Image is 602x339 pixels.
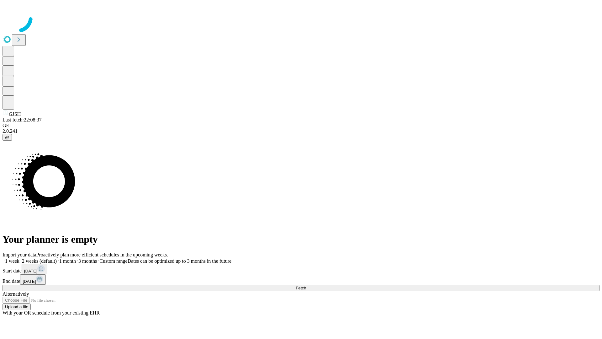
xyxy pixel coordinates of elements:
[22,258,57,264] span: 2 weeks (default)
[5,135,9,140] span: @
[5,258,19,264] span: 1 week
[3,128,599,134] div: 2.0.241
[99,258,127,264] span: Custom range
[9,111,21,117] span: GJSH
[3,252,36,257] span: Import your data
[3,291,29,297] span: Alternatively
[22,264,47,274] button: [DATE]
[3,304,31,310] button: Upload a file
[3,274,599,285] div: End date
[78,258,97,264] span: 3 months
[3,123,599,128] div: GEI
[23,279,36,284] span: [DATE]
[3,117,42,122] span: Last fetch: 22:08:37
[24,269,37,273] span: [DATE]
[59,258,76,264] span: 1 month
[3,310,100,315] span: With your OR schedule from your existing EHR
[36,252,168,257] span: Proactively plan more efficient schedules in the upcoming weeks.
[296,286,306,290] span: Fetch
[3,134,12,141] button: @
[3,285,599,291] button: Fetch
[3,264,599,274] div: Start date
[20,274,46,285] button: [DATE]
[3,234,599,245] h1: Your planner is empty
[128,258,233,264] span: Dates can be optimized up to 3 months in the future.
